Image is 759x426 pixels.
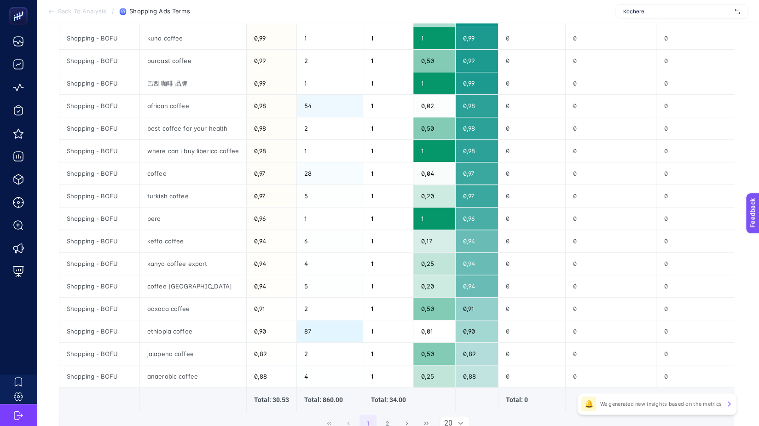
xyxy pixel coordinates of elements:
div: Shopping - BOFU [59,298,139,320]
div: 1 [413,72,455,94]
div: Shopping - BOFU [59,27,139,49]
div: 0,99 [456,72,498,94]
div: 1 [363,50,413,72]
div: 1 [363,162,413,184]
div: Total: 30.53 [254,395,289,404]
div: 1 [363,72,413,94]
div: 0 [566,253,656,275]
div: 1 [363,27,413,49]
div: 0,97 [247,162,296,184]
div: 1 [297,72,363,94]
div: 0 [566,320,656,342]
div: keffa coffee [140,230,246,252]
div: puroast coffee [140,50,246,72]
div: 0 [566,185,656,207]
div: Shopping - BOFU [59,50,139,72]
div: 0,99 [456,27,498,49]
div: 0 [566,365,656,387]
div: 1 [363,320,413,342]
div: 0,01 [413,320,455,342]
div: 🔔 [581,397,596,411]
div: Total: 0 [506,395,558,404]
div: 0,94 [247,253,296,275]
div: 0 [498,72,565,94]
div: coffee [140,162,246,184]
div: kuna coffee [140,27,246,49]
div: 0 [656,298,741,320]
div: 0 [498,140,565,162]
div: 1 [363,343,413,365]
div: 0 [656,95,741,117]
div: 1 [413,27,455,49]
div: 0 [656,162,741,184]
div: 0 [656,50,741,72]
div: Shopping - BOFU [59,95,139,117]
div: 1 [363,185,413,207]
div: best coffee for your health [140,117,246,139]
div: Shopping - BOFU [59,230,139,252]
div: 0 [498,27,565,49]
div: 0,98 [247,140,296,162]
div: 0 [498,343,565,365]
div: 0 [656,140,741,162]
div: 0,50 [413,343,455,365]
div: coffee [GEOGRAPHIC_DATA] [140,275,246,297]
div: Shopping - BOFU [59,185,139,207]
div: 0 [566,230,656,252]
div: 巴西 咖啡 品牌 [140,72,246,94]
div: 2 [297,298,363,320]
div: 0,97 [456,185,498,207]
div: 0,98 [247,95,296,117]
span: Shopping Ads Terms [129,8,190,15]
div: 0 [656,27,741,49]
div: 4 [297,253,363,275]
div: 0 [656,365,741,387]
div: 0,17 [413,230,455,252]
div: 0,88 [456,365,498,387]
div: 1 [413,140,455,162]
div: Shopping - BOFU [59,320,139,342]
div: 54 [297,95,363,117]
div: Shopping - BOFU [59,72,139,94]
div: 5 [297,185,363,207]
div: 0,97 [456,162,498,184]
div: 1 [363,275,413,297]
div: 1 [297,140,363,162]
span: Feedback [6,3,35,10]
div: 0,98 [456,140,498,162]
div: 2 [297,50,363,72]
div: 0,89 [247,343,296,365]
img: svg%3e [735,7,740,16]
div: 0 [656,207,741,230]
div: 0 [656,185,741,207]
div: 0,97 [247,185,296,207]
div: 0 [498,230,565,252]
div: 0 [498,207,565,230]
div: Total: 34.00 [371,395,406,404]
div: 0,99 [247,72,296,94]
div: Shopping - BOFU [59,275,139,297]
div: Shopping - BOFU [59,162,139,184]
div: 0,98 [456,117,498,139]
div: 0 [656,253,741,275]
div: 1 [363,140,413,162]
div: Shopping - BOFU [59,343,139,365]
div: 0 [498,95,565,117]
div: 0,25 [413,253,455,275]
div: 0,02 [413,95,455,117]
div: 0 [498,162,565,184]
div: 1 [363,365,413,387]
div: 1 [297,207,363,230]
div: turkish coffee [140,185,246,207]
div: 1 [363,117,413,139]
div: 0,99 [456,50,498,72]
div: 1 [363,230,413,252]
div: 0,91 [456,298,498,320]
div: 0 [656,117,741,139]
div: 2 [297,343,363,365]
div: 1 [363,207,413,230]
span: Back To Analysis [58,8,106,15]
div: 2 [297,117,363,139]
p: We generated new insights based on the metrics [600,400,722,408]
div: 0,96 [247,207,296,230]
